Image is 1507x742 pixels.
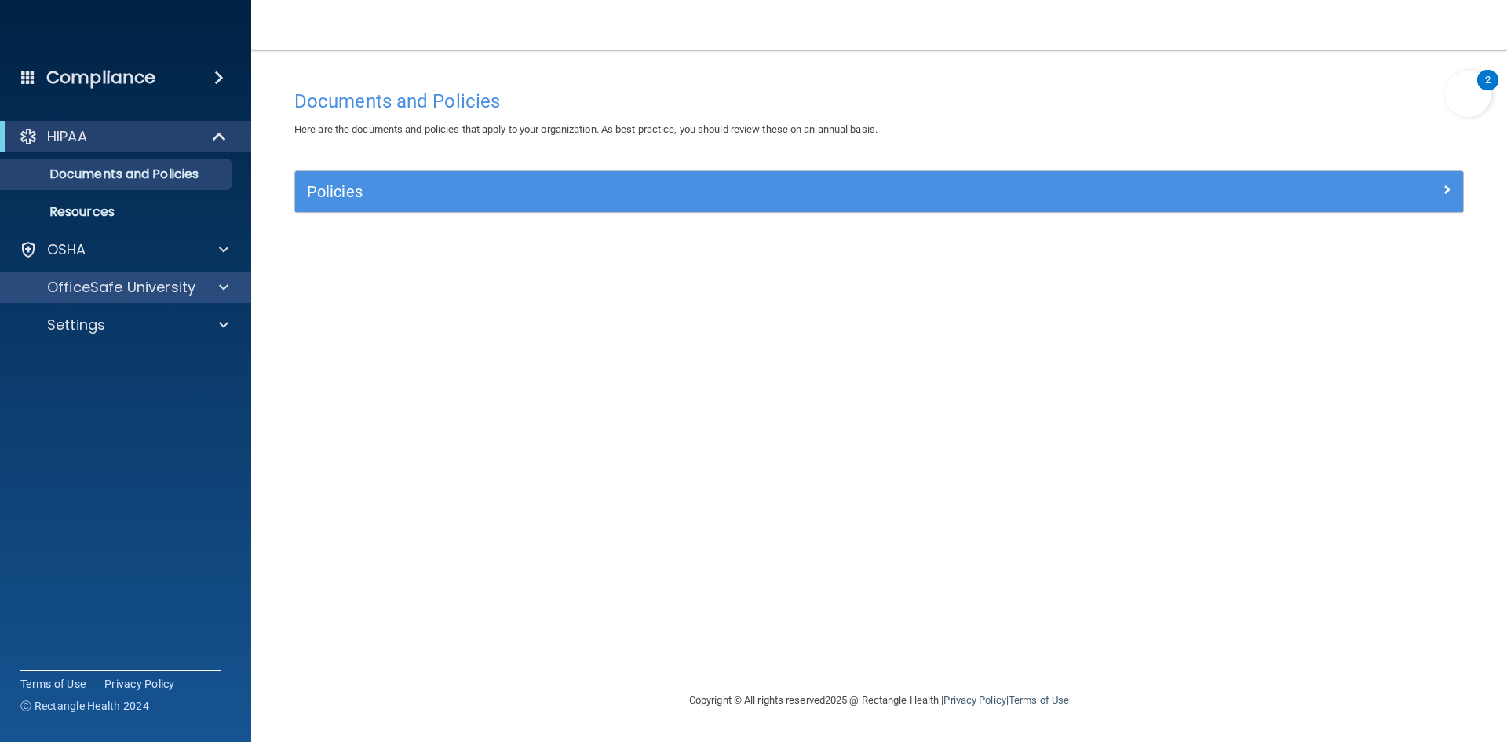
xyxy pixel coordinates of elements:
[47,278,195,297] p: OfficeSafe University
[1009,694,1069,706] a: Terms of Use
[943,694,1005,706] a: Privacy Policy
[47,240,86,259] p: OSHA
[307,183,1159,200] h5: Policies
[10,166,224,182] p: Documents and Policies
[10,204,224,220] p: Resources
[19,278,228,297] a: OfficeSafe University
[47,127,87,146] p: HIPAA
[294,91,1464,111] h4: Documents and Policies
[1445,71,1491,117] button: Open Resource Center, 2 new notifications
[19,127,228,146] a: HIPAA
[593,675,1166,726] div: Copyright © All rights reserved 2025 @ Rectangle Health | |
[20,698,149,714] span: Ⓒ Rectangle Health 2024
[294,123,878,135] span: Here are the documents and policies that apply to your organization. As best practice, you should...
[46,67,155,89] h4: Compliance
[19,16,232,48] img: PMB logo
[104,676,175,692] a: Privacy Policy
[307,179,1451,204] a: Policies
[47,316,105,334] p: Settings
[19,240,228,259] a: OSHA
[20,676,86,692] a: Terms of Use
[1485,80,1491,101] div: 2
[19,316,228,334] a: Settings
